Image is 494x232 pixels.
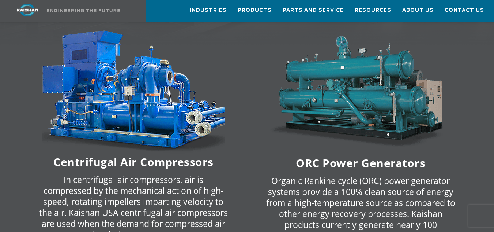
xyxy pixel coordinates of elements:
[402,0,434,20] a: About Us
[402,6,434,15] span: About Us
[269,31,452,155] img: machine
[445,0,484,20] a: Contact Us
[355,0,391,20] a: Resources
[355,6,391,15] span: Resources
[24,157,242,167] h6: Centrifugal Air Compressors
[252,158,470,168] h6: ORC Power Generators
[283,0,344,20] a: Parts and Service
[47,9,120,12] img: Engineering the future
[238,6,272,15] span: Products
[283,6,344,15] span: Parts and Service
[445,6,484,15] span: Contact Us
[238,0,272,20] a: Products
[42,30,225,154] img: machine
[190,0,227,20] a: Industries
[190,6,227,15] span: Industries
